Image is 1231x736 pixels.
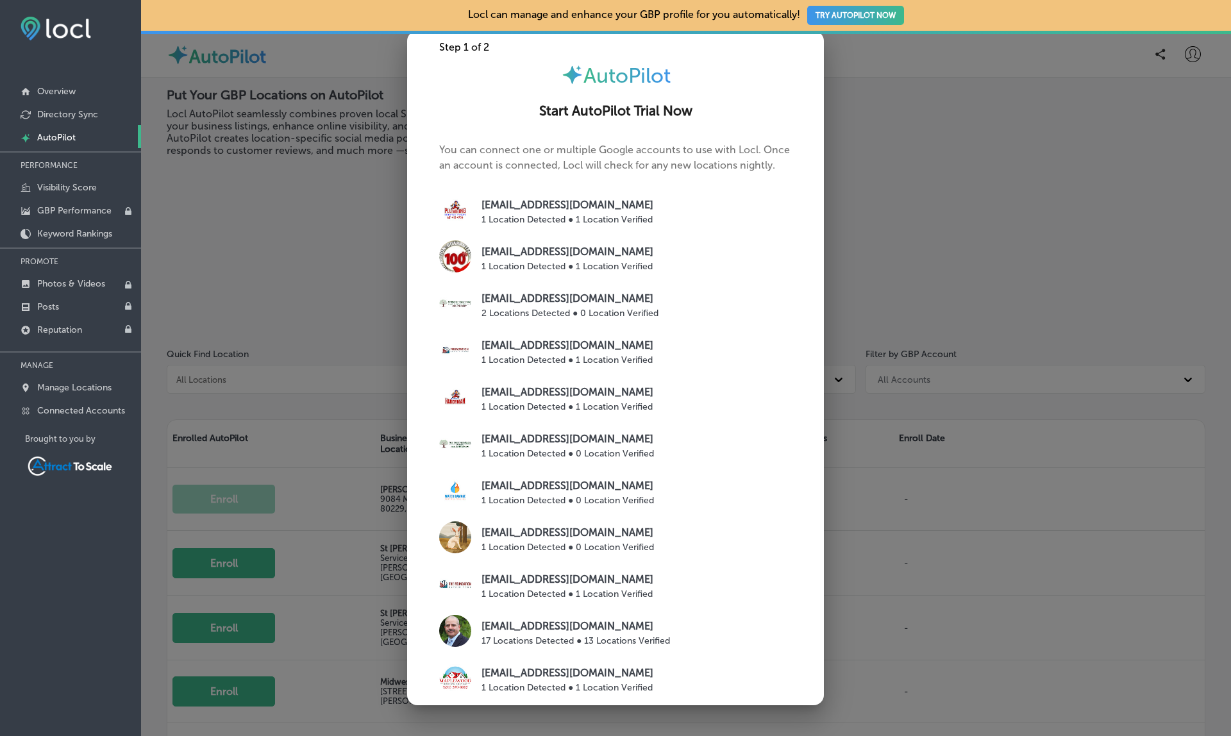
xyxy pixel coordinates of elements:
[482,494,654,507] p: 1 Location Detected ● 0 Location Verified
[482,587,653,601] p: 1 Location Detected ● 1 Location Verified
[25,454,115,478] img: Attract To Scale
[561,63,583,86] img: autopilot-icon
[482,665,653,681] p: [EMAIL_ADDRESS][DOMAIN_NAME]
[482,431,654,447] p: [EMAIL_ADDRESS][DOMAIN_NAME]
[37,109,98,120] p: Directory Sync
[482,447,654,460] p: 1 Location Detected ● 0 Location Verified
[37,405,125,416] p: Connected Accounts
[37,324,82,335] p: Reputation
[482,260,653,273] p: 1 Location Detected ● 1 Location Verified
[482,400,653,414] p: 1 Location Detected ● 1 Location Verified
[37,382,112,393] p: Manage Locations
[21,17,91,40] img: fda3e92497d09a02dc62c9cd864e3231.png
[407,41,824,53] div: Step 1 of 2
[807,6,904,25] button: TRY AUTOPILOT NOW
[37,86,76,97] p: Overview
[25,434,141,444] p: Brought to you by
[482,385,653,400] p: [EMAIL_ADDRESS][DOMAIN_NAME]
[482,306,658,320] p: 2 Locations Detected ● 0 Location Verified
[482,291,658,306] p: [EMAIL_ADDRESS][DOMAIN_NAME]
[37,205,112,216] p: GBP Performance
[482,540,654,554] p: 1 Location Detected ● 0 Location Verified
[482,525,654,540] p: [EMAIL_ADDRESS][DOMAIN_NAME]
[37,228,112,239] p: Keyword Rankings
[583,63,671,88] span: AutoPilot
[482,244,653,260] p: [EMAIL_ADDRESS][DOMAIN_NAME]
[482,572,653,587] p: [EMAIL_ADDRESS][DOMAIN_NAME]
[482,619,670,634] p: [EMAIL_ADDRESS][DOMAIN_NAME]
[37,301,59,312] p: Posts
[482,634,670,648] p: 17 Locations Detected ● 13 Locations Verified
[482,197,653,213] p: [EMAIL_ADDRESS][DOMAIN_NAME]
[482,338,653,353] p: [EMAIL_ADDRESS][DOMAIN_NAME]
[482,681,653,694] p: 1 Location Detected ● 1 Location Verified
[37,278,105,289] p: Photos & Videos
[482,213,653,226] p: 1 Location Detected ● 1 Location Verified
[37,182,97,193] p: Visibility Score
[482,478,654,494] p: [EMAIL_ADDRESS][DOMAIN_NAME]
[423,103,808,119] h2: Start AutoPilot Trial Now
[37,132,76,143] p: AutoPilot
[482,353,653,367] p: 1 Location Detected ● 1 Location Verified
